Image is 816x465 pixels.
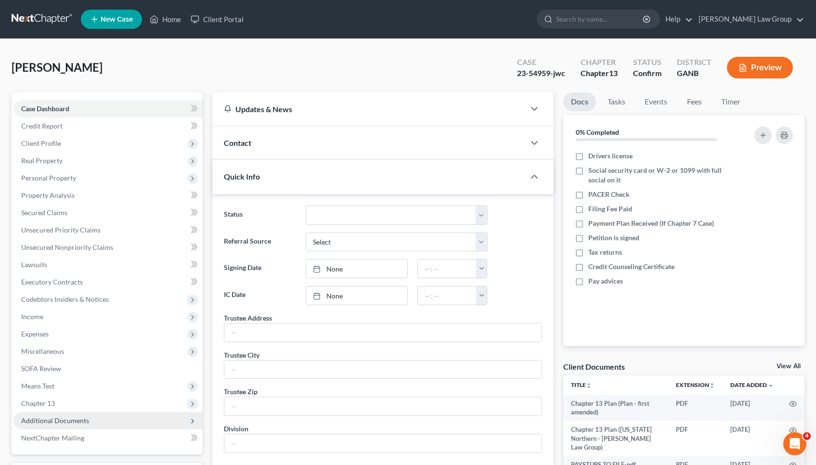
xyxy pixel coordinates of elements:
[306,286,407,305] a: None
[21,139,61,147] span: Client Profile
[21,104,69,113] span: Case Dashboard
[588,276,623,286] span: Pay advices
[677,68,712,79] div: GANB
[101,16,133,23] span: New Case
[668,421,723,456] td: PDF
[13,221,203,239] a: Unsecured Priority Claims
[730,381,774,388] a: Date Added expand_more
[224,361,542,379] input: --
[21,174,76,182] span: Personal Property
[588,233,639,243] span: Petition is signed
[418,286,477,305] input: -- : --
[600,92,633,111] a: Tasks
[679,92,710,111] a: Fees
[723,421,781,456] td: [DATE]
[219,286,301,305] label: IC Date
[21,399,55,407] span: Chapter 13
[637,92,675,111] a: Events
[588,166,736,185] span: Social security card or W-2 or 1099 with full social on it
[21,312,43,321] span: Income
[576,128,619,136] strong: 0% Completed
[563,421,668,456] td: Chapter 13 Plan ([US_STATE] Northern - [PERSON_NAME] Law Group)
[13,204,203,221] a: Secured Claims
[694,11,804,28] a: [PERSON_NAME] Law Group
[21,330,49,338] span: Expenses
[563,362,625,372] div: Client Documents
[21,416,89,425] span: Additional Documents
[21,243,113,251] span: Unsecured Nonpriority Claims
[219,232,301,252] label: Referral Source
[676,381,715,388] a: Extensionunfold_more
[219,259,301,278] label: Signing Date
[588,151,633,161] span: Drivers license
[21,382,54,390] span: Means Test
[13,256,203,273] a: Lawsuits
[588,190,630,199] span: PACER Check
[13,360,203,377] a: SOFA Review
[777,363,801,370] a: View All
[13,117,203,135] a: Credit Report
[21,434,84,442] span: NextChapter Mailing
[588,247,622,257] span: Tax returns
[517,57,565,68] div: Case
[12,60,103,74] span: [PERSON_NAME]
[13,273,203,291] a: Executory Contracts
[588,262,674,271] span: Credit Counseling Certificate
[224,138,251,147] span: Contact
[13,100,203,117] a: Case Dashboard
[21,208,67,217] span: Secured Claims
[571,381,592,388] a: Titleunfold_more
[668,395,723,421] td: PDF
[588,219,714,228] span: Payment Plan Received (If Chapter 7 Case)
[563,92,596,111] a: Docs
[13,187,203,204] a: Property Analysis
[13,429,203,447] a: NextChapter Mailing
[581,57,618,68] div: Chapter
[224,397,542,415] input: --
[21,260,47,269] span: Lawsuits
[219,206,301,225] label: Status
[517,68,565,79] div: 23-54959-jwc
[306,259,407,278] a: None
[224,104,513,114] div: Updates & News
[186,11,248,28] a: Client Portal
[581,68,618,79] div: Chapter
[563,395,668,421] td: Chapter 13 Plan (Plan - first amended)
[224,434,542,452] input: --
[661,11,693,28] a: Help
[633,68,661,79] div: Confirm
[723,395,781,421] td: [DATE]
[727,57,793,78] button: Preview
[224,424,248,434] div: Division
[145,11,186,28] a: Home
[803,432,811,440] span: 4
[224,387,258,397] div: Trustee Zip
[21,191,75,199] span: Property Analysis
[21,122,63,130] span: Credit Report
[713,92,748,111] a: Timer
[677,57,712,68] div: District
[586,383,592,388] i: unfold_more
[224,323,542,342] input: --
[21,278,83,286] span: Executory Contracts
[609,68,618,77] span: 13
[21,364,61,373] span: SOFA Review
[768,383,774,388] i: expand_more
[588,204,632,214] span: Filing Fee Paid
[21,156,63,165] span: Real Property
[21,226,101,234] span: Unsecured Priority Claims
[21,295,109,303] span: Codebtors Insiders & Notices
[783,432,806,455] iframe: Intercom live chat
[556,10,644,28] input: Search by name...
[13,239,203,256] a: Unsecured Nonpriority Claims
[418,259,477,278] input: -- : --
[224,172,260,181] span: Quick Info
[224,350,259,360] div: Trustee City
[709,383,715,388] i: unfold_more
[633,57,661,68] div: Status
[224,313,272,323] div: Trustee Address
[21,347,64,355] span: Miscellaneous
